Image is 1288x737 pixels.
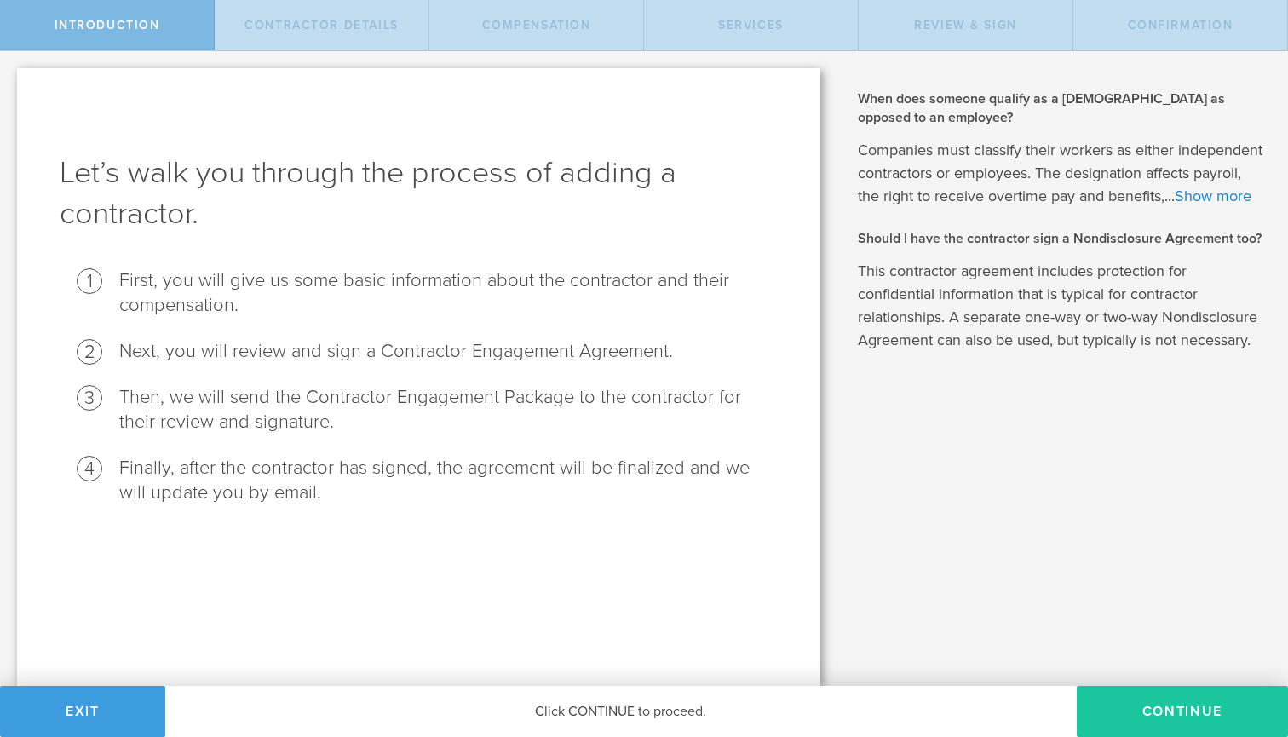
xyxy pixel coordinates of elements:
h1: Let’s walk you through the process of adding a contractor. [60,153,778,234]
li: First, you will give us some basic information about the contractor and their compensation. [119,268,778,318]
span: Confirmation [1128,18,1233,32]
span: Introduction [55,18,160,32]
button: Continue [1077,686,1288,737]
span: Services [718,18,784,32]
li: Next, you will review and sign a Contractor Engagement Agreement. [119,339,778,364]
li: Finally, after the contractor has signed, the agreement will be finalized and we will update you ... [119,456,778,505]
h2: Should I have the contractor sign a Nondisclosure Agreement too? [858,229,1262,248]
span: Contractor details [244,18,399,32]
span: Compensation [482,18,591,32]
a: Show more [1175,187,1251,205]
p: This contractor agreement includes protection for confidential information that is typical for co... [858,260,1262,352]
span: Review & sign [914,18,1017,32]
li: Then, we will send the Contractor Engagement Package to the contractor for their review and signa... [119,385,778,435]
h2: When does someone qualify as a [DEMOGRAPHIC_DATA] as opposed to an employee? [858,89,1262,128]
div: Click CONTINUE to proceed. [165,686,1077,737]
p: Companies must classify their workers as either independent contractors or employees. The designa... [858,139,1262,208]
